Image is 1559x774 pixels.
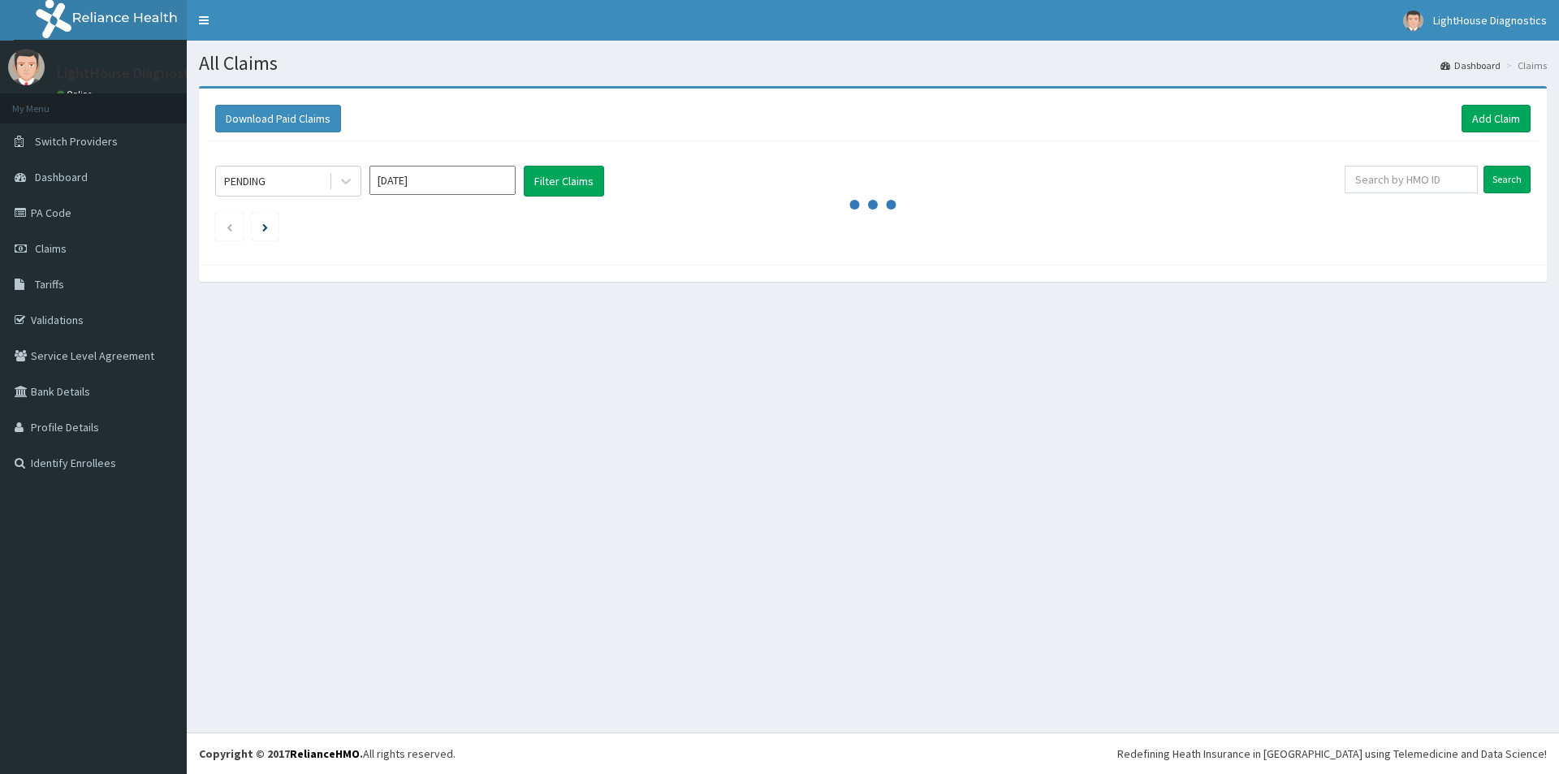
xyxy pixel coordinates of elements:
span: Switch Providers [35,134,118,149]
span: Tariffs [35,277,64,292]
a: Next page [262,219,268,234]
img: User Image [1403,11,1423,31]
button: Download Paid Claims [215,105,341,132]
button: Filter Claims [524,166,604,197]
li: Claims [1502,58,1547,72]
a: RelianceHMO [290,746,360,761]
a: Dashboard [1440,58,1501,72]
p: LightHouse Diagnostics [57,66,207,80]
input: Select Month and Year [369,166,516,195]
svg: audio-loading [849,180,897,229]
input: Search by HMO ID [1345,166,1478,193]
strong: Copyright © 2017 . [199,746,363,761]
a: Online [57,89,96,100]
img: User Image [8,49,45,85]
h1: All Claims [199,53,1547,74]
a: Previous page [226,219,233,234]
input: Search [1483,166,1531,193]
span: Dashboard [35,170,88,184]
div: Redefining Heath Insurance in [GEOGRAPHIC_DATA] using Telemedicine and Data Science! [1117,746,1547,762]
div: PENDING [224,173,266,189]
a: Add Claim [1462,105,1531,132]
footer: All rights reserved. [187,733,1559,774]
span: LightHouse Diagnostics [1433,13,1547,28]
span: Claims [35,241,67,256]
